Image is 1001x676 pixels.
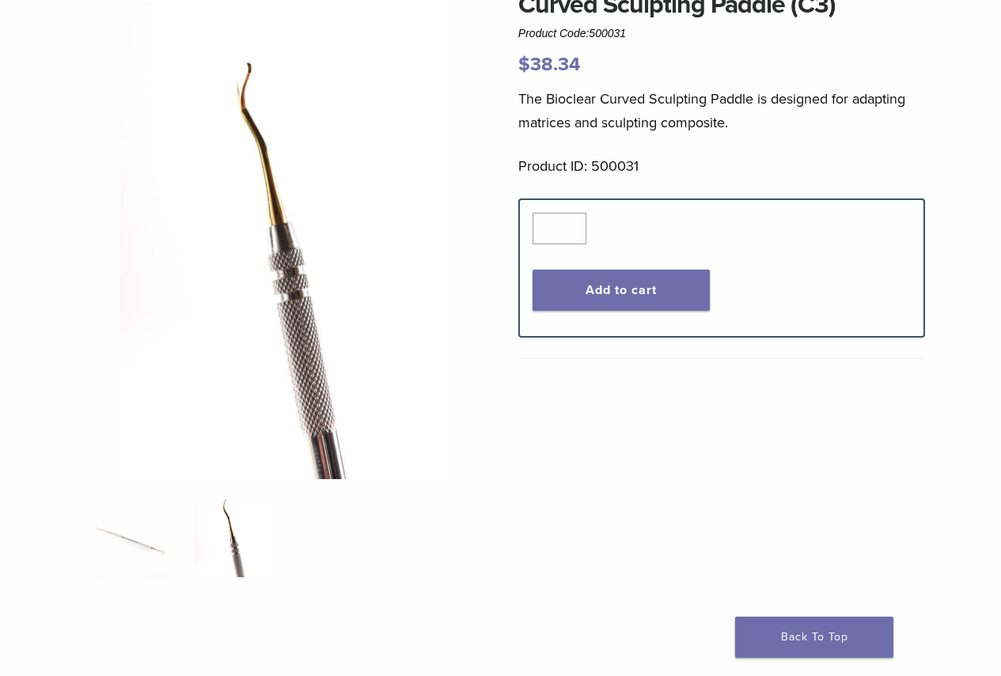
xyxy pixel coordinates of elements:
[518,154,926,178] p: Product ID: 500031
[518,53,530,76] span: $
[518,87,926,134] p: The Bioclear Curved Sculpting Paddle is designed for adapting matrices and sculpting composite.
[533,270,710,311] button: Add to cart
[735,617,893,658] a: Back To Top
[195,500,272,577] img: Curved Sculpting Paddle (C3) - Image 2
[518,27,626,40] span: Product Code:
[93,500,171,577] img: Clark-Sculpting-Paddle-1-e1548849958789-324x324.jpg
[518,53,580,76] bdi: 38.34
[589,27,626,40] span: 500031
